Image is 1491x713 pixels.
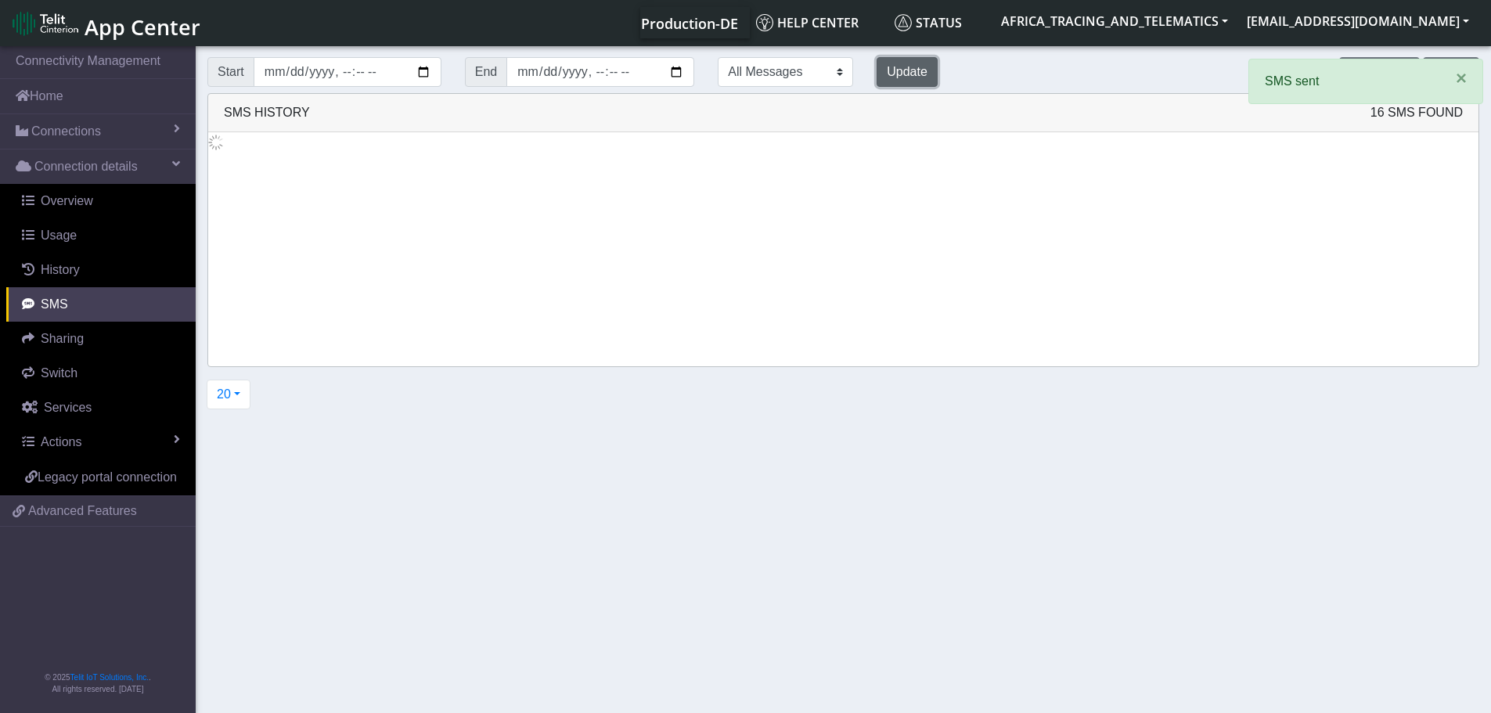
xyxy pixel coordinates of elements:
a: Your current platform instance [640,7,737,38]
span: Connections [31,122,101,141]
img: loading.gif [208,135,224,150]
div: SMS History [208,94,1478,132]
button: [EMAIL_ADDRESS][DOMAIN_NAME] [1237,7,1478,35]
a: Actions [6,425,196,459]
button: Export [1423,57,1479,87]
span: Legacy portal connection [38,470,177,484]
img: logo-telit-cinterion-gw-new.png [13,11,78,36]
a: Switch [6,356,196,391]
span: End [465,57,507,87]
a: Status [888,7,992,38]
span: Connection details [34,157,138,176]
a: App Center [13,6,198,40]
span: Start [207,57,254,87]
a: Sharing [6,322,196,356]
span: Production-DE [641,14,738,33]
span: App Center [85,13,200,41]
span: Usage [41,229,77,242]
button: Send SMS [1339,57,1419,87]
span: Actions [41,435,81,448]
span: Help center [756,14,859,31]
img: status.svg [895,14,912,31]
span: Advanced Features [28,502,137,520]
span: Switch [41,366,77,380]
a: SMS [6,287,196,322]
a: History [6,253,196,287]
a: Services [6,391,196,425]
span: History [41,263,80,276]
a: Telit IoT Solutions, Inc. [70,673,149,682]
button: Close [1440,59,1482,97]
span: SMS [41,297,68,311]
img: knowledge.svg [756,14,773,31]
button: AFRICA_TRACING_AND_TELEMATICS [992,7,1237,35]
p: SMS sent [1265,72,1432,91]
button: 20 [207,380,250,409]
span: Services [44,401,92,414]
span: Overview [41,194,93,207]
button: Update [877,57,938,87]
a: Help center [750,7,888,38]
span: × [1456,67,1467,88]
span: Sharing [41,332,84,345]
a: Overview [6,184,196,218]
a: Usage [6,218,196,253]
span: Status [895,14,962,31]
